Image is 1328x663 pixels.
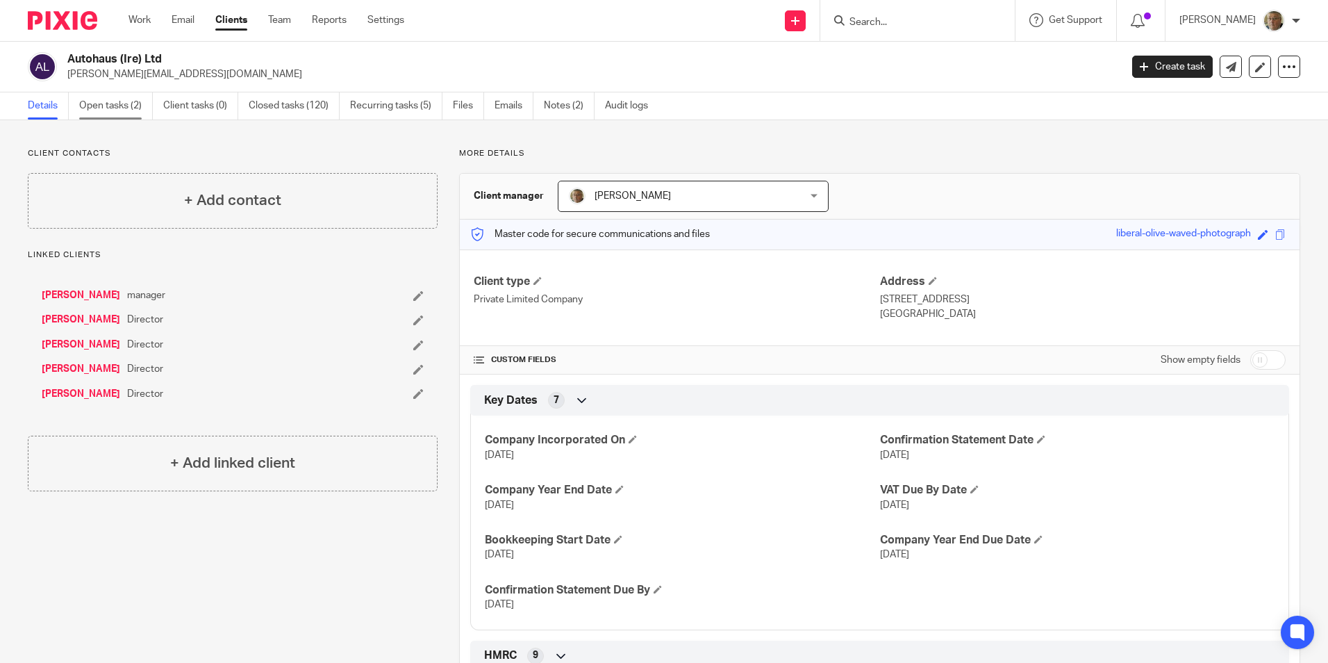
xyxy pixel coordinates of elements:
h4: Company Year End Date [485,483,879,498]
span: Key Dates [484,393,538,408]
h4: CUSTOM FIELDS [474,354,879,366]
a: Reports [312,13,347,27]
a: [PERSON_NAME] [42,362,120,376]
h4: + Add linked client [170,452,295,474]
span: Get Support [1049,15,1102,25]
h4: Bookkeeping Start Date [485,533,879,548]
h4: + Add contact [184,190,281,211]
p: Master code for secure communications and files [470,227,710,241]
p: More details [459,148,1300,159]
a: Audit logs [605,92,658,120]
h4: Company Year End Due Date [880,533,1275,548]
a: Email [172,13,194,27]
h3: Client manager [474,189,544,203]
a: [PERSON_NAME] [42,387,120,401]
span: [DATE] [880,450,909,460]
h4: Company Incorporated On [485,433,879,448]
p: Linked clients [28,249,438,261]
span: 9 [533,648,538,662]
img: profile%20pic%204.JPG [1263,10,1285,32]
a: Clients [215,13,247,27]
h4: Confirmation Statement Date [880,433,1275,448]
span: manager [127,288,165,302]
p: [STREET_ADDRESS] [880,293,1286,306]
span: 7 [554,393,559,407]
a: Settings [367,13,404,27]
label: Show empty fields [1161,353,1240,367]
a: [PERSON_NAME] [42,313,120,327]
span: [PERSON_NAME] [595,191,671,201]
a: [PERSON_NAME] [42,288,120,302]
p: [PERSON_NAME] [1179,13,1256,27]
span: Director [127,338,163,352]
span: [DATE] [880,550,909,559]
span: Director [127,387,163,401]
a: Recurring tasks (5) [350,92,442,120]
h4: Client type [474,275,879,289]
a: Details [28,92,69,120]
span: Director [127,362,163,376]
a: Team [268,13,291,27]
h2: Autohaus (Ire) Ltd [67,52,902,67]
span: [DATE] [880,500,909,510]
img: svg%3E [28,52,57,81]
span: [DATE] [485,500,514,510]
h4: Confirmation Statement Due By [485,583,879,598]
p: [GEOGRAPHIC_DATA] [880,307,1286,321]
h4: VAT Due By Date [880,483,1275,498]
p: Client contacts [28,148,438,159]
img: profile%20pic%204.JPG [569,188,586,204]
span: HMRC [484,648,517,663]
a: Open tasks (2) [79,92,153,120]
span: [DATE] [485,550,514,559]
h4: Address [880,275,1286,289]
a: Create task [1132,56,1213,78]
span: Director [127,313,163,327]
a: Closed tasks (120) [249,92,340,120]
span: [DATE] [485,450,514,460]
a: [PERSON_NAME] [42,338,120,352]
a: Client tasks (0) [163,92,238,120]
p: Private Limited Company [474,293,879,306]
a: Notes (2) [544,92,595,120]
span: [DATE] [485,600,514,609]
img: Pixie [28,11,97,30]
input: Search [848,17,973,29]
p: [PERSON_NAME][EMAIL_ADDRESS][DOMAIN_NAME] [67,67,1111,81]
a: Emails [495,92,533,120]
a: Files [453,92,484,120]
a: Work [128,13,151,27]
div: liberal-olive-waved-photograph [1116,227,1251,243]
